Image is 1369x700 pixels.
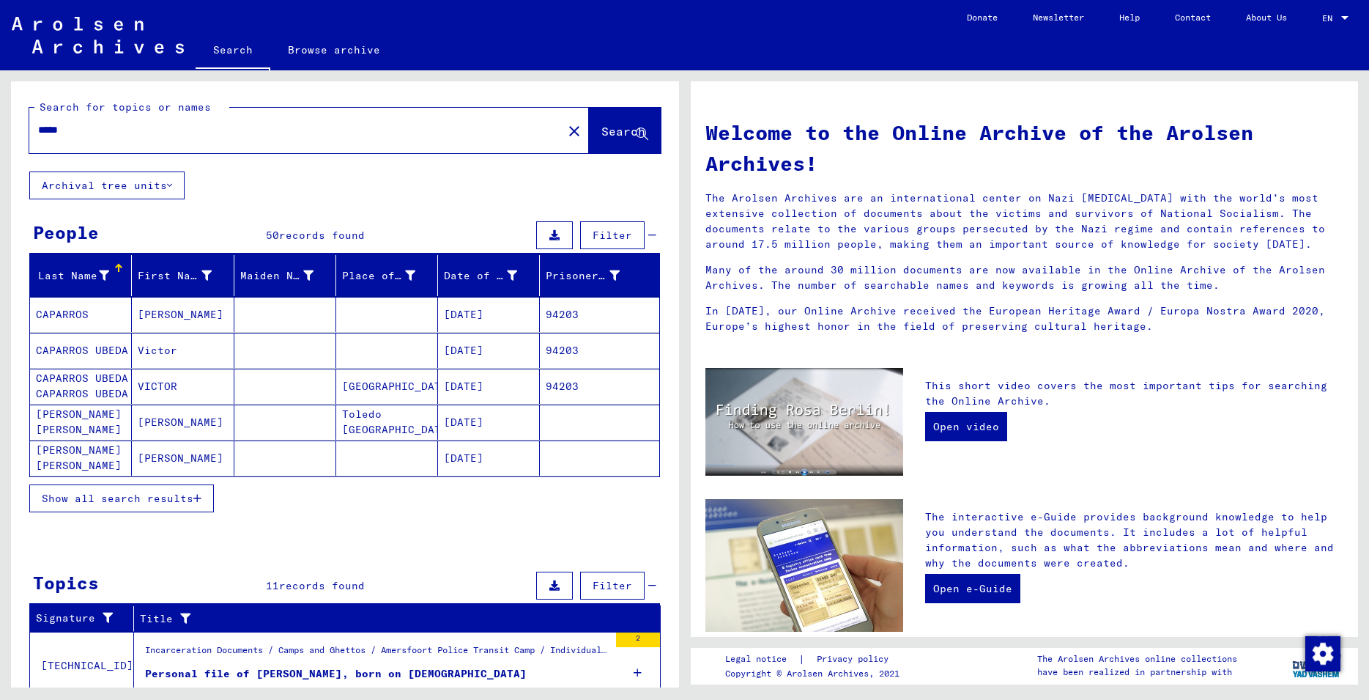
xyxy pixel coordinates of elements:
[705,303,1344,334] p: In [DATE], our Online Archive received the European Heritage Award / Europa Nostra Award 2020, Eu...
[30,441,132,476] mat-cell: [PERSON_NAME] [PERSON_NAME]
[444,264,539,287] div: Date of Birth
[565,122,583,140] mat-icon: close
[132,297,234,332] mat-cell: [PERSON_NAME]
[1322,13,1338,23] span: EN
[725,652,906,667] div: |
[240,264,335,287] div: Maiden Name
[132,333,234,368] mat-cell: Victor
[36,607,133,630] div: Signature
[438,255,540,296] mat-header-cell: Date of Birth
[438,405,540,440] mat-cell: [DATE]
[36,611,115,626] div: Signature
[725,652,798,667] a: Legal notice
[438,369,540,404] mat-cell: [DATE]
[725,667,906,680] p: Copyright © Arolsen Archives, 2021
[196,32,270,70] a: Search
[580,572,645,600] button: Filter
[336,405,438,440] mat-cell: Toledo [GEOGRAPHIC_DATA]
[40,100,211,114] mat-label: Search for topics or names
[925,574,1020,603] a: Open e-Guide
[36,264,131,287] div: Last Name
[705,191,1344,252] p: The Arolsen Archives are an international center on Nazi [MEDICAL_DATA] with the world’s most ext...
[1289,647,1344,684] img: yv_logo.png
[589,108,661,153] button: Search
[279,579,365,592] span: records found
[42,492,193,505] span: Show all search results
[240,268,314,284] div: Maiden Name
[336,369,438,404] mat-cell: [GEOGRAPHIC_DATA]
[29,485,214,512] button: Show all search results
[132,441,234,476] mat-cell: [PERSON_NAME]
[1037,666,1237,679] p: have been realized in partnership with
[705,499,903,632] img: eguide.jpg
[342,268,415,284] div: Place of Birth
[29,172,185,199] button: Archival tree units
[438,441,540,476] mat-cell: [DATE]
[266,579,279,592] span: 11
[12,17,184,54] img: Arolsen_neg.svg
[138,268,211,284] div: First Name
[925,509,1343,571] p: The interactive e-Guide provides background knowledge to help you understand the documents. It in...
[580,221,645,249] button: Filter
[234,255,336,296] mat-header-cell: Maiden Name
[1037,652,1237,666] p: The Arolsen Archives online collections
[33,570,99,596] div: Topics
[30,297,132,332] mat-cell: CAPARROS
[336,255,438,296] mat-header-cell: Place of Birth
[705,117,1344,179] h1: Welcome to the Online Archive of the Arolsen Archives!
[140,611,624,627] div: Title
[30,255,132,296] mat-header-cell: Last Name
[540,255,658,296] mat-header-cell: Prisoner #
[145,666,527,682] div: Personal file of [PERSON_NAME], born on [DEMOGRAPHIC_DATA]
[1305,636,1340,671] img: Change consent
[279,229,365,242] span: records found
[593,229,632,242] span: Filter
[546,268,619,284] div: Prisoner #
[30,405,132,440] mat-cell: [PERSON_NAME] [PERSON_NAME]
[132,405,234,440] mat-cell: [PERSON_NAME]
[33,219,99,246] div: People
[30,369,132,404] mat-cell: CAPARROS UBEDA CAPARROS UBEDA
[270,32,398,67] a: Browse archive
[30,632,134,699] td: [TECHNICAL_ID]
[266,229,279,242] span: 50
[560,116,589,145] button: Clear
[138,264,233,287] div: First Name
[546,264,641,287] div: Prisoner #
[30,333,132,368] mat-cell: CAPARROS UBEDA
[805,652,906,667] a: Privacy policy
[140,607,642,630] div: Title
[925,412,1007,441] a: Open video
[616,633,660,647] div: 2
[593,579,632,592] span: Filter
[540,333,658,368] mat-cell: 94203
[1305,635,1340,671] div: Change consent
[438,297,540,332] mat-cell: [DATE]
[925,378,1343,409] p: This short video covers the most important tips for searching the Online Archive.
[705,368,903,476] img: video.jpg
[540,369,658,404] mat-cell: 94203
[145,644,609,664] div: Incarceration Documents / Camps and Ghettos / Amersfoort Police Transit Camp / Individual Documen...
[540,297,658,332] mat-cell: 94203
[342,264,437,287] div: Place of Birth
[705,262,1344,293] p: Many of the around 30 million documents are now available in the Online Archive of the Arolsen Ar...
[132,369,234,404] mat-cell: VICTOR
[444,268,517,284] div: Date of Birth
[601,124,645,139] span: Search
[438,333,540,368] mat-cell: [DATE]
[36,268,109,284] div: Last Name
[132,255,234,296] mat-header-cell: First Name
